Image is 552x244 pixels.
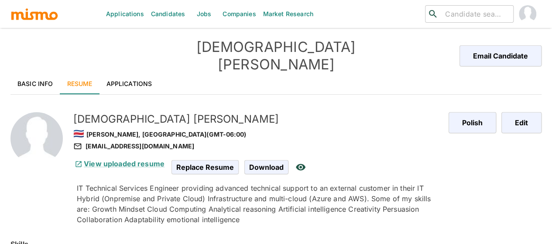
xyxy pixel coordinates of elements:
[73,141,442,151] div: [EMAIL_ADDRESS][DOMAIN_NAME]
[73,112,442,126] h5: [DEMOGRAPHIC_DATA] [PERSON_NAME]
[143,38,409,73] h4: [DEMOGRAPHIC_DATA] [PERSON_NAME]
[244,160,288,174] span: Download
[73,128,84,139] span: 🇨🇷
[501,112,542,133] button: Edit
[10,7,58,21] img: logo
[10,112,63,165] img: 2Q==
[73,126,442,141] div: [PERSON_NAME], [GEOGRAPHIC_DATA] (GMT-06:00)
[77,183,442,225] p: IT Technical Services Engineer providing advanced technical support to an external customer in th...
[244,163,288,170] a: Download
[171,160,239,174] span: Replace Resume
[459,45,542,66] button: Email Candidate
[73,159,165,168] a: View uploaded resume
[442,8,510,20] input: Candidate search
[60,73,99,94] a: Resume
[10,73,60,94] a: Basic Info
[519,5,536,23] img: Maia Reyes
[99,73,159,94] a: Applications
[449,112,496,133] button: Polish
